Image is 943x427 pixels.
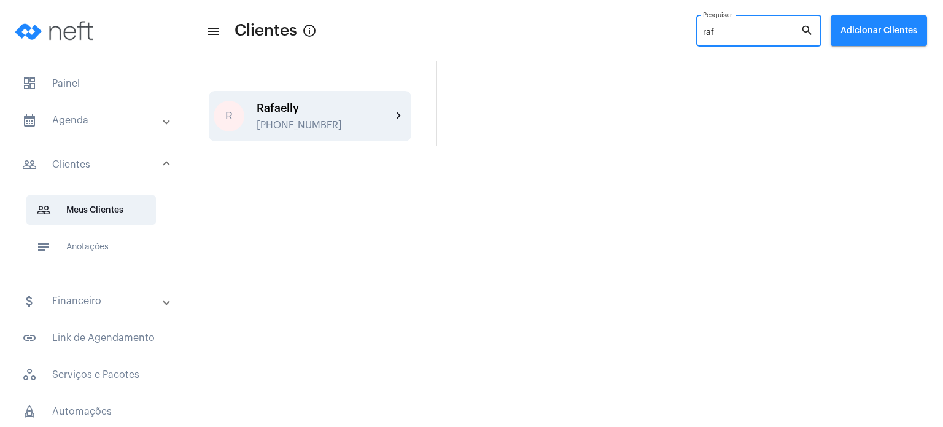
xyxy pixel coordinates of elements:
input: Pesquisar [703,28,801,38]
mat-icon: sidenav icon [22,294,37,308]
mat-icon: sidenav icon [22,331,37,345]
div: Rafaelly [257,102,392,114]
span: Anotações [26,232,156,262]
mat-panel-title: Agenda [22,113,164,128]
mat-expansion-panel-header: sidenav iconAgenda [7,106,184,135]
mat-icon: search [801,23,815,38]
mat-icon: chevron_right [392,109,406,123]
div: R [214,101,244,131]
span: Serviços e Pacotes [12,360,171,390]
mat-panel-title: Financeiro [22,294,164,308]
span: Link de Agendamento [12,323,171,353]
button: Adicionar Clientes [831,15,927,46]
span: Adicionar Clientes [840,26,917,35]
img: logo-neft-novo-2.png [10,6,102,55]
mat-icon: sidenav icon [22,113,37,128]
span: sidenav icon [22,367,37,382]
mat-icon: Button that displays a tooltip when focused or hovered over [302,23,317,38]
div: sidenav iconClientes [7,184,184,279]
button: Button that displays a tooltip when focused or hovered over [297,18,322,43]
mat-icon: sidenav icon [36,203,51,217]
mat-icon: sidenav icon [22,157,37,172]
span: Clientes [235,21,297,41]
mat-icon: sidenav icon [206,24,219,39]
span: sidenav icon [22,76,37,91]
span: Meus Clientes [26,195,156,225]
mat-expansion-panel-header: sidenav iconFinanceiro [7,286,184,316]
mat-panel-title: Clientes [22,157,164,172]
span: sidenav icon [22,404,37,419]
mat-icon: sidenav icon [36,240,51,254]
span: Painel [12,69,171,98]
div: [PHONE_NUMBER] [257,120,392,131]
span: Automações [12,397,171,426]
mat-expansion-panel-header: sidenav iconClientes [7,145,184,184]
